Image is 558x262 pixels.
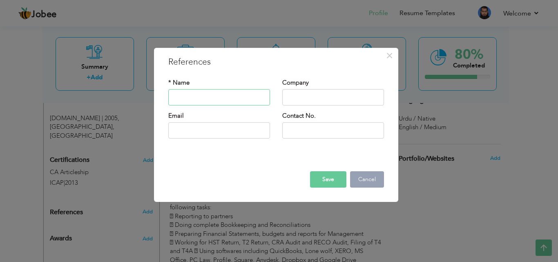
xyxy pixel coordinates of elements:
[386,48,393,63] span: ×
[168,112,184,120] label: Email
[168,56,384,68] h3: References
[282,112,316,120] label: Contact No.
[282,78,309,87] label: Company
[310,171,346,188] button: Save
[168,78,190,87] label: * Name
[383,49,396,62] button: Close
[350,171,384,188] button: Cancel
